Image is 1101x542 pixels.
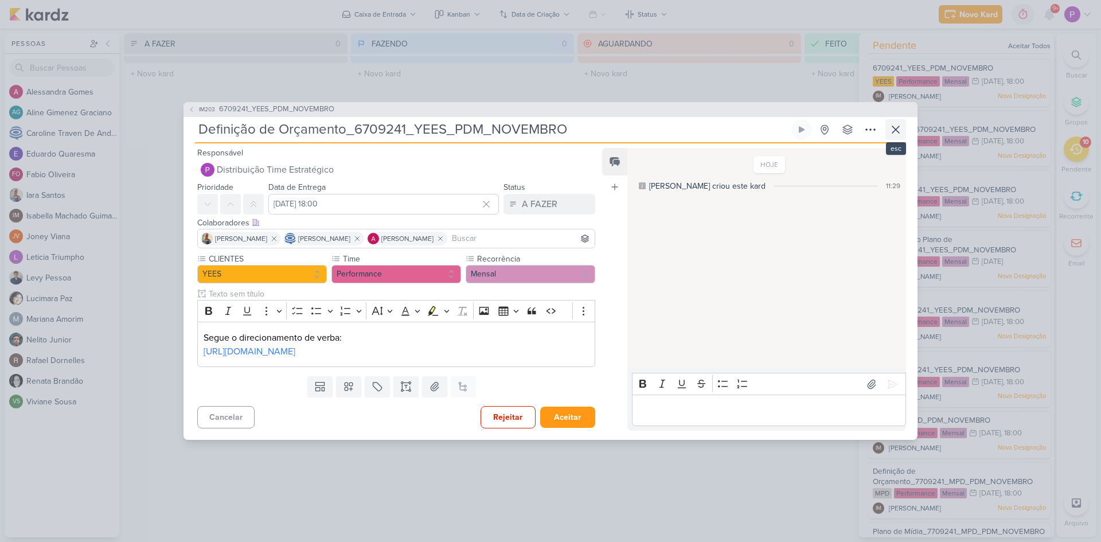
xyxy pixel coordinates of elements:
[632,373,906,395] div: Editor toolbar
[197,148,243,158] label: Responsável
[197,322,595,367] div: Editor editing area: main
[632,395,906,426] div: Editor editing area: main
[503,182,525,192] label: Status
[197,265,327,283] button: YEES
[204,346,295,357] a: [URL][DOMAIN_NAME]
[503,194,595,215] button: A FAZER
[197,159,595,180] button: Distribuição Time Estratégico
[197,182,233,192] label: Prioridade
[268,182,326,192] label: Data de Entrega
[476,253,595,265] label: Recorrência
[195,119,789,140] input: Kard Sem Título
[206,288,595,300] input: Texto sem título
[522,197,557,211] div: A FAZER
[284,233,296,244] img: Caroline Traven De Andrade
[466,265,595,283] button: Mensal
[886,181,900,191] div: 11:29
[215,233,267,244] span: [PERSON_NAME]
[450,232,592,245] input: Buscar
[197,300,595,322] div: Editor toolbar
[201,163,214,177] img: Distribuição Time Estratégico
[197,406,255,428] button: Cancelar
[188,104,334,115] button: IM203 6709241_YEES_PDM_NOVEMBRO
[797,125,806,134] div: Ligar relógio
[331,265,461,283] button: Performance
[886,142,906,155] div: esc
[268,194,499,215] input: Select a date
[381,233,434,244] span: [PERSON_NAME]
[342,253,461,265] label: Time
[540,407,595,428] button: Aceitar
[649,180,766,192] div: [PERSON_NAME] criou este kard
[208,253,327,265] label: CLIENTES
[219,104,334,115] span: 6709241_YEES_PDM_NOVEMBRO
[298,233,350,244] span: [PERSON_NAME]
[197,105,217,114] span: IM203
[217,163,334,177] span: Distribuição Time Estratégico
[201,233,213,244] img: Iara Santos
[204,331,589,345] p: Segue o direcionamento de verba:
[197,217,595,229] div: Colaboradores
[368,233,379,244] img: Alessandra Gomes
[481,406,536,428] button: Rejeitar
